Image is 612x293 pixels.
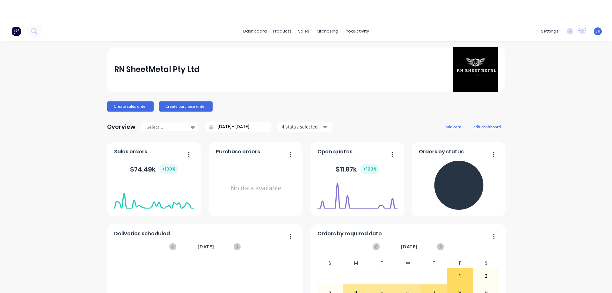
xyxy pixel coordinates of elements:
[270,26,295,36] div: products
[159,101,213,112] button: Create purchase order
[317,259,343,268] div: S
[295,26,312,36] div: sales
[107,121,135,133] div: Overview
[159,164,178,174] div: + 100 %
[369,259,395,268] div: T
[343,259,369,268] div: M
[447,268,473,284] div: 1
[216,158,296,218] div: No data available
[278,122,332,132] button: 4 status selected
[361,164,379,174] div: + 100 %
[441,122,465,131] button: add card
[590,271,606,287] iframe: Intercom live chat
[419,148,464,156] span: Orders by status
[336,164,379,174] div: $ 11.87k
[473,259,499,268] div: S
[11,26,21,36] img: Factory
[538,26,562,36] div: settings
[216,148,260,156] span: Purchase orders
[341,26,372,36] div: productivity
[240,26,270,36] a: dashboard
[473,268,499,284] div: 2
[198,243,214,250] span: [DATE]
[453,47,498,92] img: RN SheetMetal Pty Ltd
[395,259,421,268] div: W
[401,243,418,250] span: [DATE]
[312,26,341,36] div: purchasing
[469,122,505,131] button: edit dashboard
[317,148,353,156] span: Open quotes
[282,123,322,130] div: 4 status selected
[447,259,473,268] div: F
[595,28,600,34] span: SK
[421,259,447,268] div: T
[130,164,178,174] div: $ 74.49k
[107,101,154,112] button: Create sales order
[317,230,382,238] span: Orders by required date
[114,148,147,156] span: Sales orders
[114,63,200,76] div: RN SheetMetal Pty Ltd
